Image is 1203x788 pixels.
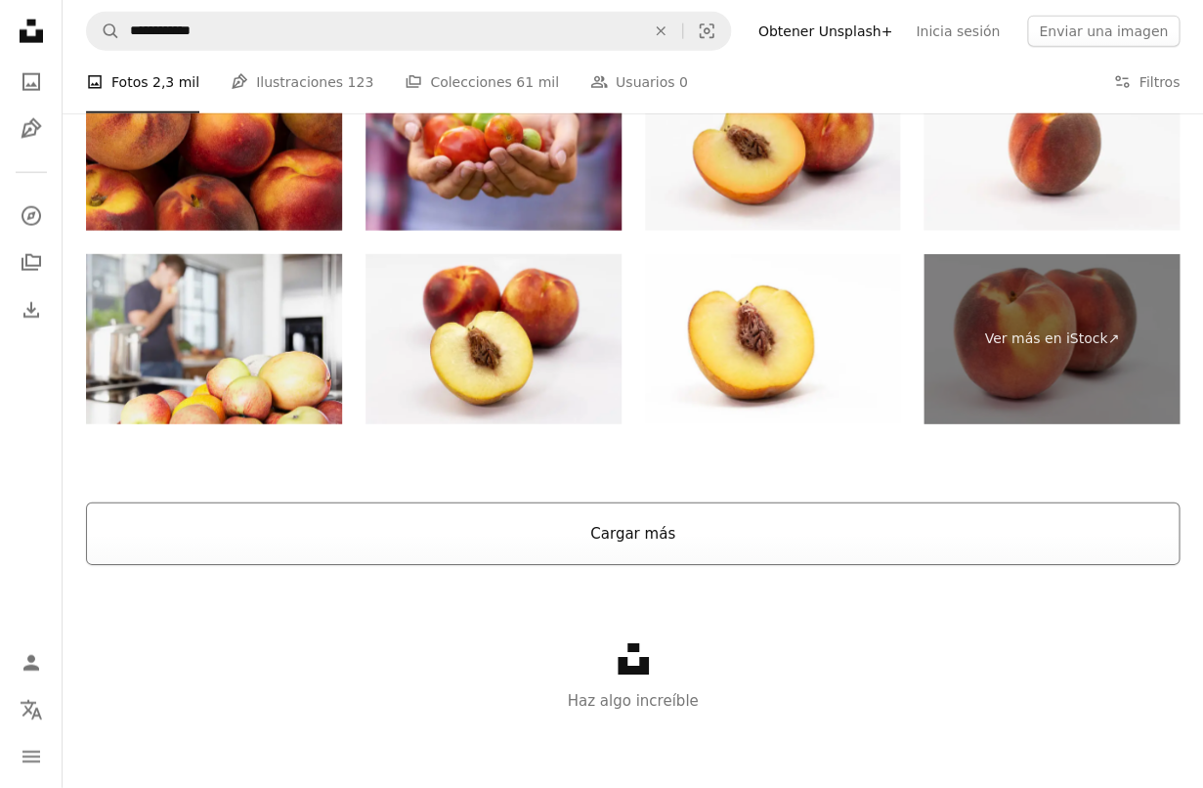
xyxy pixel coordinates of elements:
[679,71,688,93] span: 0
[12,109,51,149] a: Ilustraciones
[12,63,51,102] a: Fotos
[590,51,688,113] a: Usuarios 0
[924,254,1180,425] a: Ver más en iStock↗
[405,51,559,113] a: Colecciones 61 mil
[12,197,51,236] a: Explorar
[86,503,1180,565] button: Cargar más
[516,71,559,93] span: 61 mil
[12,690,51,729] button: Idioma
[12,290,51,329] a: Historial de descargas
[12,243,51,283] a: Colecciones
[645,254,901,425] img: Sección transversal de melocotón sobre fondo blanco.
[1027,16,1180,47] button: Enviar una imagen
[86,12,731,51] form: Encuentra imágenes en todo el sitio
[87,13,120,50] button: Buscar en Unsplash
[645,60,901,231] img: Melocotones con uno picado.
[365,254,622,425] img: Peaches with one chopped
[904,16,1011,47] a: Inicia sesión
[924,60,1180,231] img: Melocotón simple sobre fondo blanco
[347,71,373,93] span: 123
[365,60,622,231] img: She's got salud en sus manos
[1113,51,1180,113] button: Filtros
[86,60,342,231] img: Gran grupo de melocotones
[12,12,51,55] a: Inicio — Unsplash
[683,13,730,50] button: Búsqueda visual
[231,51,373,113] a: Ilustraciones 123
[747,16,904,47] a: Obtener Unsplash+
[63,689,1203,713] p: Haz algo increíble
[639,13,682,50] button: Borrar
[12,643,51,682] a: Iniciar sesión / Registrarse
[86,254,342,425] img: Tazón de mangos y Pelones con hombre en fondo de comer
[12,737,51,776] button: Menú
